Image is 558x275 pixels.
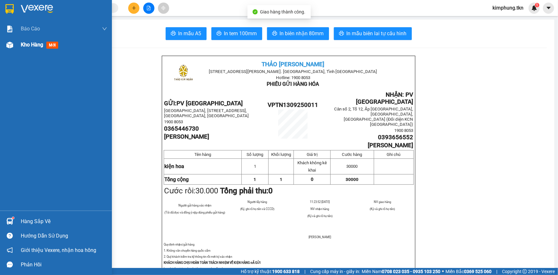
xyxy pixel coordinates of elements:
[395,128,413,133] span: 1900 8053
[7,262,13,268] span: message
[21,25,40,33] span: Báo cáo
[165,211,225,214] span: (Tôi đã đọc và đồng ý nộp đúng phiếu gửi hàng)
[546,5,552,11] span: caret-down
[6,218,13,225] img: warehouse-icon
[339,31,344,37] span: printer
[164,249,211,252] span: 1. Không vân chuyển hàng quốc cấm
[5,4,14,14] img: logo-vxr
[21,260,107,270] div: Phản hồi
[164,243,194,246] span: Quy định nhận/gửi hàng
[268,101,318,109] span: VPTN1309250011
[164,133,209,140] span: [PERSON_NAME]
[196,186,218,195] span: 30.000
[164,267,225,271] span: Lưu ý: biên nhận này có giá trị trong vòng 5 ngày
[310,207,329,211] span: NV nhận hàng
[368,142,413,149] span: [PERSON_NAME]
[362,268,440,275] span: Miền Nam
[7,233,13,239] span: question-circle
[21,42,43,48] span: Kho hàng
[128,3,139,14] button: plus
[297,160,327,173] span: Khách không kê khai
[382,269,440,274] strong: 0708 023 035 - 0935 103 250
[164,261,261,264] strong: KHÁCH HÀNG CHỊU HOÀN TOÀN TRÁCH NHIỆM VỀ KIỆN HÀNG ĐÃ GỬI
[346,177,358,182] span: 30000
[310,200,330,204] span: 11:23:52 [DATE]
[347,29,407,37] span: In mẫu biên lai tự cấu hình
[220,186,273,195] strong: Tổng phải thu:
[8,8,40,40] img: logo.jpg
[254,177,256,182] span: 1
[209,69,377,74] span: [STREET_ADDRESS][PERSON_NAME]. [GEOGRAPHIC_DATA], Tỉnh [GEOGRAPHIC_DATA]
[21,246,96,254] span: Giới thiệu Vexere, nhận hoa hồng
[194,152,211,157] span: Tên hàng
[260,9,306,14] span: Giao hàng thành công.
[211,27,262,40] button: printerIn tem 100mm
[334,27,412,40] button: printerIn mẫu biên lai tự cấu hình
[307,214,333,218] span: (Ký và ghi rõ họ tên)
[272,31,277,37] span: printer
[311,177,313,182] span: 0
[60,24,267,32] li: Hotline: 1900 8153
[143,3,154,14] button: file-add
[164,125,199,132] span: 0365446730
[164,119,183,124] span: 1900 8053
[247,152,263,157] span: Số lượng
[6,26,13,32] img: solution-icon
[496,268,497,275] span: |
[102,26,107,31] span: down
[445,268,491,275] span: Miền Bắc
[531,5,537,11] img: icon-new-feature
[276,75,310,80] span: Hotline: 1900 8053
[248,200,267,204] span: Người lấy hàng
[178,29,201,37] span: In mẫu A5
[7,247,13,253] span: notification
[464,269,491,274] strong: 0369 525 060
[280,177,282,182] span: 1
[356,91,413,105] span: NHẬN: PV [GEOGRAPHIC_DATA]
[161,6,166,10] span: aim
[164,176,189,182] strong: Tổng cộng
[158,3,169,14] button: aim
[216,31,222,37] span: printer
[168,58,199,90] img: logo
[177,100,243,107] span: PV [GEOGRAPHIC_DATA]
[6,42,13,48] img: warehouse-icon
[309,235,331,239] span: [PERSON_NAME]
[8,46,95,68] b: GỬI : PV [GEOGRAPHIC_DATA]
[132,6,136,10] span: plus
[46,42,58,49] span: mới
[164,255,232,258] span: 2. Quý khách kiểm tra kỹ thông tin rồi mới ký xác nhận
[164,186,273,195] span: Cước rồi:
[171,31,176,37] span: printer
[253,9,258,14] span: check-circle
[166,27,207,40] button: printerIn mẫu A5
[271,152,291,157] span: Khối lượng
[543,3,554,14] button: caret-down
[267,81,319,87] span: PHIẾU GỬI HÀNG HÓA
[241,268,300,275] span: Hỗ trợ kỹ thuật:
[178,204,211,207] span: Người gửi hàng xác nhận
[269,186,273,195] span: 0
[370,207,395,211] span: (Ký và ghi rõ họ tên)
[21,217,107,226] div: Hàng sắp về
[164,108,249,118] span: [GEOGRAPHIC_DATA], [STREET_ADDRESS], [GEOGRAPHIC_DATA], [GEOGRAPHIC_DATA]
[262,61,325,68] span: THẢO [PERSON_NAME]
[240,207,274,211] span: (Ký, ghi rõ họ tên và CCCD)
[224,29,257,37] span: In tem 100mm
[164,100,243,107] strong: GỬI:
[523,269,527,274] span: copyright
[310,268,360,275] span: Cung cấp máy in - giấy in:
[280,29,324,37] span: In biên nhận 80mm
[12,217,14,219] sup: 1
[535,3,539,7] sup: 1
[378,134,413,141] span: 0393656552
[536,3,538,7] span: 1
[60,16,267,24] li: [STREET_ADDRESS][PERSON_NAME]. [GEOGRAPHIC_DATA], Tỉnh [GEOGRAPHIC_DATA]
[342,152,362,157] span: Cước hàng
[442,270,444,273] span: ⚪️
[272,269,300,274] strong: 1900 633 818
[347,164,358,169] span: 30000
[304,268,305,275] span: |
[164,163,184,169] span: kiện hoa
[387,152,401,157] span: Ghi chú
